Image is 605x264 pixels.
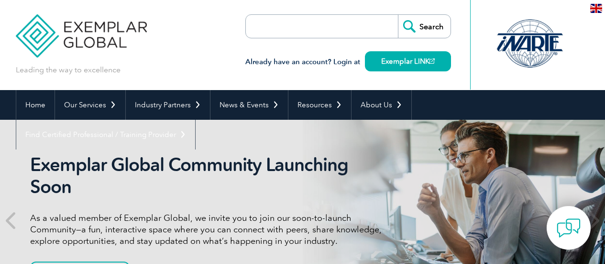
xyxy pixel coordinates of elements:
a: Home [16,90,55,120]
h2: Exemplar Global Community Launching Soon [30,154,389,198]
img: contact-chat.png [557,216,581,240]
h3: Already have an account? Login at [245,56,451,68]
p: As a valued member of Exemplar Global, we invite you to join our soon-to-launch Community—a fun, ... [30,212,389,247]
a: Find Certified Professional / Training Provider [16,120,195,149]
a: Our Services [55,90,125,120]
img: en [590,4,602,13]
img: open_square.png [429,58,435,64]
a: Industry Partners [126,90,210,120]
a: News & Events [210,90,288,120]
input: Search [398,15,451,38]
a: Resources [288,90,351,120]
a: About Us [352,90,411,120]
p: Leading the way to excellence [16,65,121,75]
a: Exemplar LINK [365,51,451,71]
